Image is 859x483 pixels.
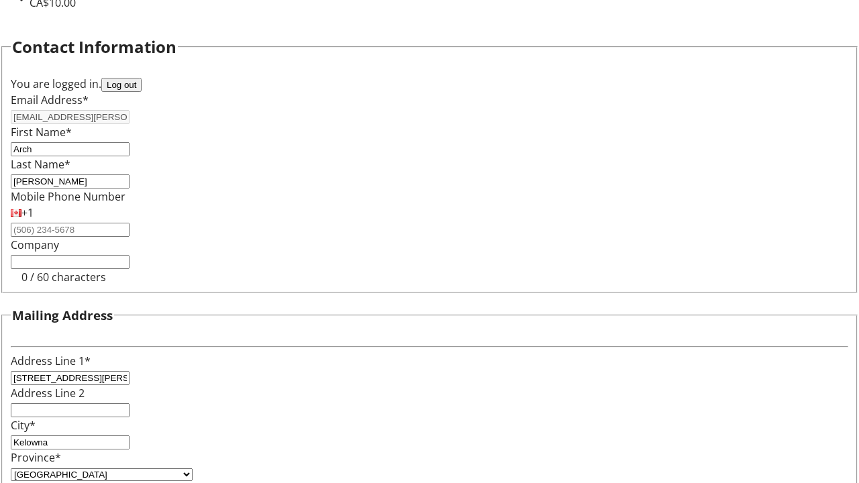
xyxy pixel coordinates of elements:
input: (506) 234-5678 [11,223,130,237]
label: Province* [11,450,61,465]
label: Mobile Phone Number [11,189,125,204]
input: City [11,435,130,449]
input: Address [11,371,130,385]
button: Log out [101,78,142,92]
label: First Name* [11,125,72,140]
label: Company [11,237,59,252]
label: Email Address* [11,93,89,107]
h3: Mailing Address [12,306,113,325]
label: Last Name* [11,157,70,172]
div: You are logged in. [11,76,848,92]
label: Address Line 2 [11,386,85,400]
label: City* [11,418,36,433]
h2: Contact Information [12,35,176,59]
tr-character-limit: 0 / 60 characters [21,270,106,284]
label: Address Line 1* [11,354,91,368]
